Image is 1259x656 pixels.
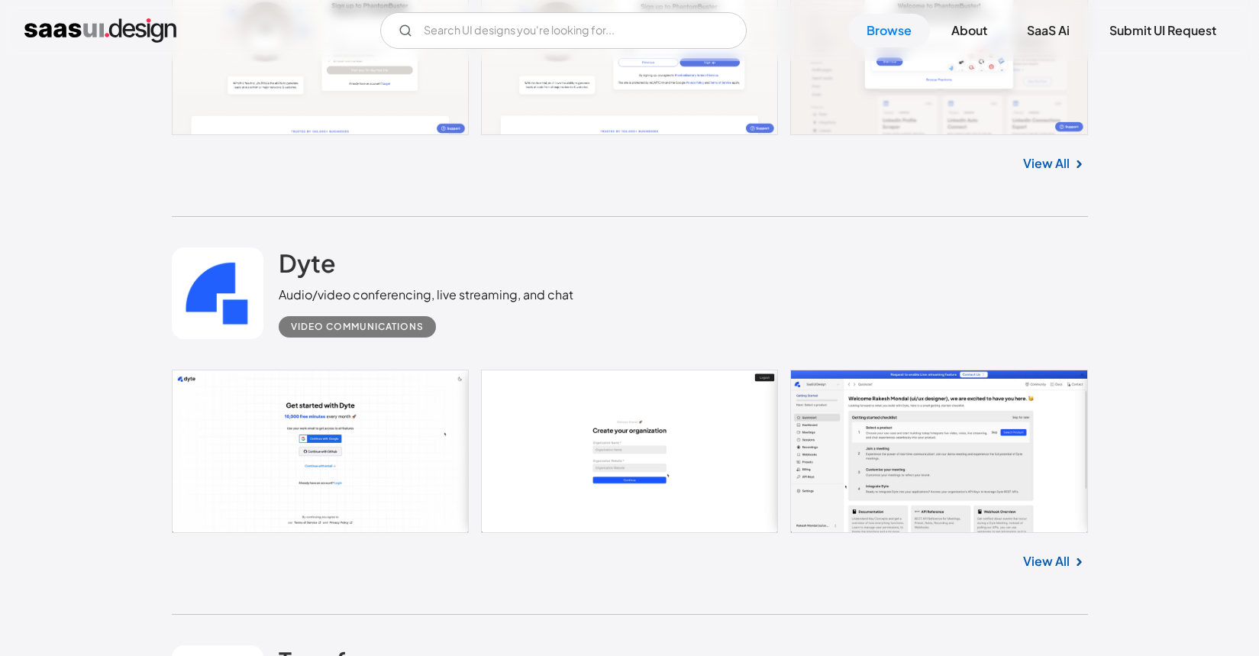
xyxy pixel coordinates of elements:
a: About [933,14,1006,47]
a: Submit UI Request [1091,14,1235,47]
a: Browse [848,14,930,47]
div: Audio/video conferencing, live streaming, and chat [279,286,573,304]
a: Dyte [279,247,336,286]
a: SaaS Ai [1009,14,1088,47]
form: Email Form [380,12,747,49]
input: Search UI designs you're looking for... [380,12,747,49]
a: home [24,18,176,43]
a: View All [1023,552,1070,570]
div: Video Communications [291,318,424,336]
h2: Dyte [279,247,336,278]
a: View All [1023,154,1070,173]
